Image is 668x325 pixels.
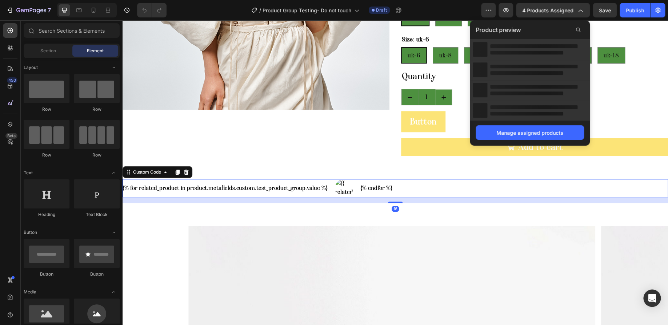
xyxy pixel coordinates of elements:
[108,286,120,298] span: Toggle open
[643,289,661,307] div: Open Intercom Messenger
[269,186,276,191] div: 16
[212,159,231,177] img: {{ related_product.title }}
[24,211,69,218] div: Heading
[481,32,496,38] span: uk-18
[7,77,17,83] div: 450
[9,149,40,155] div: Custom Code
[74,152,120,158] div: Row
[376,7,387,13] span: Draft
[5,133,17,139] div: Beta
[516,3,590,17] button: 4 products assigned
[285,32,298,38] span: uk-6
[24,106,69,113] div: Row
[414,32,429,38] span: uk-14
[87,48,104,54] span: Element
[263,7,351,14] span: Product Group Testing- Do not touch
[599,7,611,13] span: Save
[476,25,521,34] span: Product preview
[381,32,396,38] span: uk-12
[522,7,573,14] span: 4 products assigned
[313,69,329,85] button: increment
[496,129,563,137] div: Manage assigned products
[593,3,617,17] button: Save
[108,167,120,179] span: Toggle open
[48,6,51,15] p: 7
[40,48,56,54] span: Section
[108,227,120,238] span: Toggle open
[24,229,37,236] span: Button
[74,271,120,277] div: Button
[24,271,69,277] div: Button
[348,32,363,38] span: uk-10
[24,152,69,158] div: Row
[24,64,38,71] span: Layout
[287,95,314,107] p: Button
[295,69,313,85] input: quantity
[396,121,440,133] div: Add to cart
[476,125,584,140] button: Manage assigned products
[24,23,120,38] input: Search Sections & Elements
[137,3,167,17] div: Undo/Redo
[279,118,545,136] button: Add to cart
[620,3,650,17] button: Publish
[279,49,545,63] div: Quantity
[24,170,33,176] span: Text
[3,3,54,17] button: 7
[74,211,120,218] div: Text Block
[279,91,323,112] button: <p>Button</p>
[448,32,463,38] span: uk-16
[108,62,120,73] span: Toggle open
[279,69,295,85] button: decrement
[316,32,329,38] span: uk-8
[626,7,644,14] div: Publish
[259,7,261,14] span: /
[24,289,36,295] span: Media
[74,106,120,113] div: Row
[123,20,668,325] iframe: Design area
